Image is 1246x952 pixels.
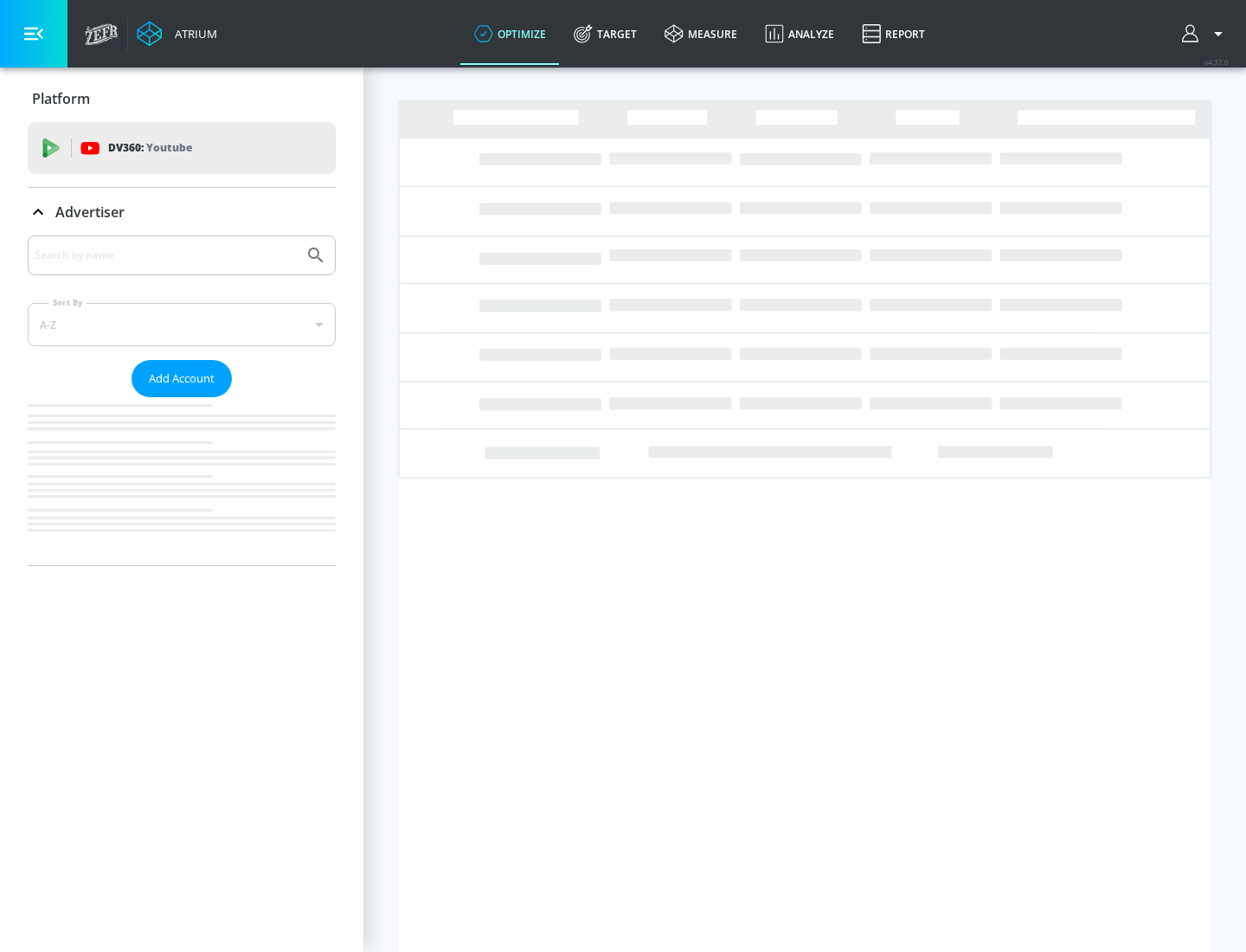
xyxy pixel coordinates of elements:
div: Advertiser [28,188,336,236]
span: v 4.32.0 [1204,57,1229,67]
p: Advertiser [55,203,125,222]
a: Atrium [137,21,217,47]
div: A-Z [28,303,336,346]
nav: list of Advertiser [28,397,336,565]
a: Analyze [751,3,848,65]
a: Report [848,3,939,65]
p: DV360: [108,138,192,158]
div: Platform [28,74,336,123]
input: Search by name [35,244,297,267]
p: Platform [32,89,90,108]
div: Advertiser [28,235,336,565]
a: optimize [460,3,560,65]
p: Youtube [146,138,192,157]
button: Add Account [132,360,232,397]
div: Atrium [168,26,217,42]
div: DV360: Youtube [28,122,336,174]
a: measure [651,3,751,65]
span: Add Account [149,369,215,389]
label: Sort By [49,297,87,308]
a: Target [560,3,651,65]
